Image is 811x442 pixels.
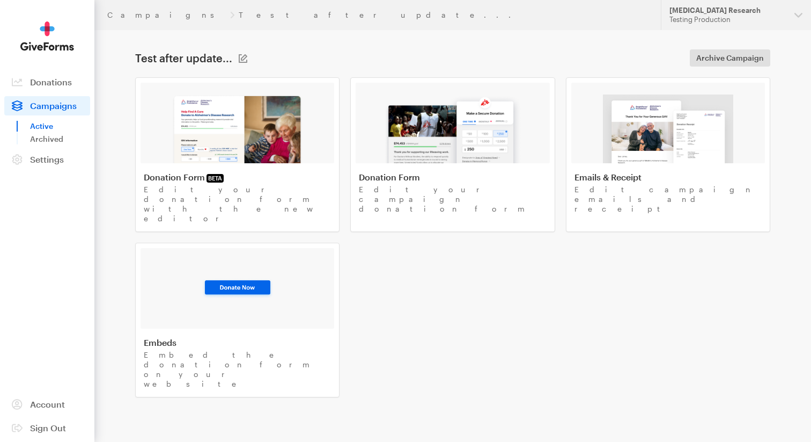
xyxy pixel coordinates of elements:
h4: Embeds [144,337,331,348]
a: Emails & Receipt Edit campaign emails and receipt [566,77,770,232]
img: GiveForms [20,21,74,51]
img: image-2-e181a1b57a52e92067c15dabc571ad95275de6101288912623f50734140ed40c.png [384,95,521,163]
span: Sign Out [30,423,66,433]
a: Active [30,120,90,133]
h1: Test after update... [135,52,232,64]
a: Donation FormBETA Edit your donation form with the new editor [135,77,340,232]
div: Testing Production [669,15,786,24]
a: Account [4,395,90,414]
a: Settings [4,150,90,169]
a: Donations [4,73,90,92]
span: Campaigns [30,100,77,111]
a: Archived [30,133,90,146]
p: Embed the donation form on your website [144,350,331,389]
p: Edit your donation form with the new editor [144,185,331,223]
a: Donation Form Edit your campaign donation form [350,77,555,232]
a: Campaigns [4,96,90,115]
div: [MEDICAL_DATA] Research [669,6,786,15]
p: Edit campaign emails and receipt [574,185,762,214]
a: Campaigns [107,11,226,19]
span: Donations [30,77,72,87]
a: Test after update... [239,11,521,19]
h4: Emails & Receipt [574,172,762,183]
img: image-3-0695904bd8fc2540e7c0ed4f0f3f42b2ae7fdd5008376bfc2271839042c80776.png [603,95,733,163]
span: Archive Campaign [696,52,764,64]
span: Settings [30,154,64,164]
a: Sign Out [4,418,90,438]
img: image-1-83ed7ead45621bf174d8040c5c72c9f8980a381436cbc16a82a0f79bcd7e5139.png [172,95,303,163]
h4: Donation Form [359,172,546,183]
img: image-3-93ee28eb8bf338fe015091468080e1db9f51356d23dce784fdc61914b1599f14.png [201,278,274,299]
span: Account [30,399,65,409]
p: Edit your campaign donation form [359,185,546,214]
h4: Donation Form [144,172,331,183]
span: BETA [207,174,224,183]
a: Embeds Embed the donation form on your website [135,243,340,397]
a: Archive Campaign [690,49,770,67]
